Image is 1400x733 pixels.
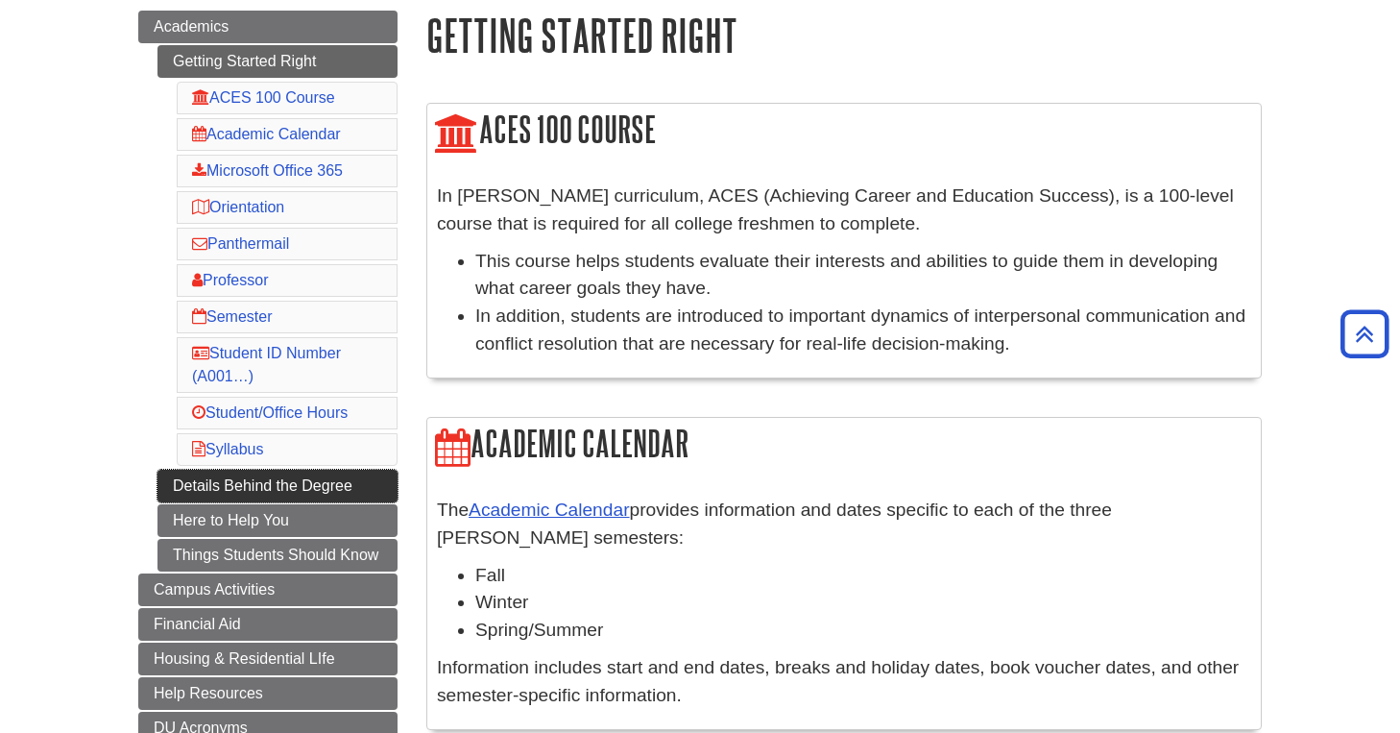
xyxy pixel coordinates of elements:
[192,441,263,457] a: Syllabus
[475,562,1251,590] li: Fall
[192,404,348,421] a: Student/Office Hours
[437,654,1251,710] p: Information includes start and end dates, breaks and holiday dates, book voucher dates, and other...
[138,608,398,641] a: Financial Aid
[154,581,275,598] span: Campus Activities
[138,574,398,606] a: Campus Activities
[154,650,335,667] span: Housing & Residential LIfe
[154,18,229,35] span: Academics
[138,643,398,675] a: Housing & Residential LIfe
[157,470,398,502] a: Details Behind the Degree
[192,235,289,252] a: Panthermail
[192,199,284,215] a: Orientation
[475,303,1251,358] li: In addition, students are introduced to important dynamics of interpersonal communication and con...
[192,162,343,179] a: Microsoft Office 365
[437,497,1251,552] p: The provides information and dates specific to each of the three [PERSON_NAME] semesters:
[192,308,272,325] a: Semester
[475,617,1251,645] li: Spring/Summer
[427,104,1261,159] h2: ACES 100 Course
[437,183,1251,238] p: In [PERSON_NAME] curriculum, ACES (Achieving Career and Education Success), is a 100-level course...
[475,589,1251,617] li: Winter
[138,11,398,43] a: Academics
[1334,321,1395,347] a: Back to Top
[154,616,241,632] span: Financial Aid
[192,89,335,106] a: ACES 100 Course
[157,504,398,537] a: Here to Help You
[154,685,263,701] span: Help Resources
[157,45,398,78] a: Getting Started Right
[427,418,1261,473] h2: Academic Calendar
[426,11,1262,60] h1: Getting Started Right
[192,345,341,384] a: Student ID Number (A001…)
[157,539,398,572] a: Things Students Should Know
[192,126,341,142] a: Academic Calendar
[192,272,268,288] a: Professor
[475,248,1251,304] li: This course helps students evaluate their interests and abilities to guide them in developing wha...
[469,500,629,520] a: Academic Calendar
[138,677,398,710] a: Help Resources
